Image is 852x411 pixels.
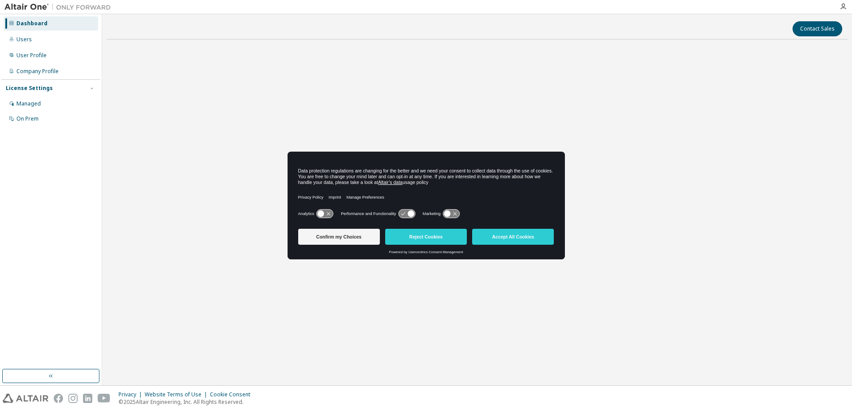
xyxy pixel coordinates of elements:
div: Users [16,36,32,43]
p: © 2025 Altair Engineering, Inc. All Rights Reserved. [118,398,256,406]
div: Managed [16,100,41,107]
div: Dashboard [16,20,47,27]
div: Privacy [118,391,145,398]
img: linkedin.svg [83,394,92,403]
div: Cookie Consent [210,391,256,398]
img: altair_logo.svg [3,394,48,403]
img: facebook.svg [54,394,63,403]
div: Company Profile [16,68,59,75]
div: License Settings [6,85,53,92]
img: instagram.svg [68,394,78,403]
div: User Profile [16,52,47,59]
div: On Prem [16,115,39,122]
img: Altair One [4,3,115,12]
img: youtube.svg [98,394,110,403]
button: Contact Sales [793,21,842,36]
div: Website Terms of Use [145,391,210,398]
